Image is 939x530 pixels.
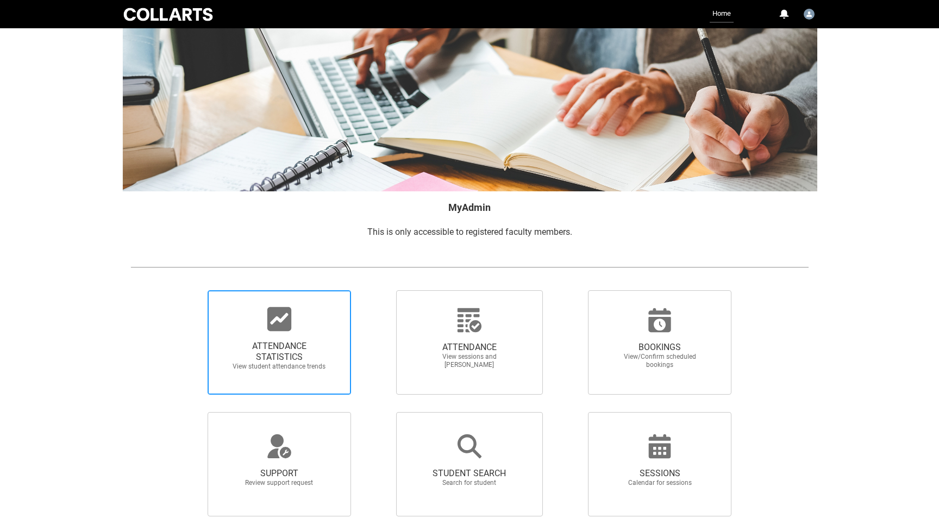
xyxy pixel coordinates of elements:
[231,479,327,487] span: Review support request
[367,227,572,237] span: This is only accessible to registered faculty members.
[231,363,327,371] span: View student attendance trends
[422,468,517,479] span: STUDENT SEARCH
[422,342,517,353] span: ATTENDANCE
[612,342,708,353] span: BOOKINGS
[130,200,809,215] h2: MyAdmin
[231,468,327,479] span: SUPPORT
[710,5,734,23] a: Home
[422,353,517,369] span: View sessions and [PERSON_NAME]
[801,4,817,22] button: User Profile Tristan.Courtney
[422,479,517,487] span: Search for student
[612,353,708,369] span: View/Confirm scheduled bookings
[804,9,815,20] img: Tristan.Courtney
[612,468,708,479] span: SESSIONS
[612,479,708,487] span: Calendar for sessions
[231,341,327,363] span: ATTENDANCE STATISTICS
[130,261,809,273] img: REDU_GREY_LINE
